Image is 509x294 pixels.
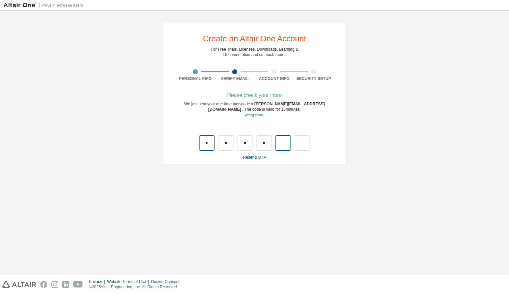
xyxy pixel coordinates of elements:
[62,281,69,288] img: linkedin.svg
[89,284,184,290] p: © 2025 Altair Engineering, Inc. All Rights Reserved.
[208,102,325,112] span: [PERSON_NAME][EMAIL_ADDRESS][DOMAIN_NAME]
[211,47,298,57] div: For Free Trials, Licenses, Downloads, Learning & Documentation and so much more.
[176,101,333,118] div: We just sent your one-time passcode to . The code is valid for 15 minutes.
[176,93,333,97] div: Please check your inbox
[40,281,47,288] img: facebook.svg
[107,279,151,284] div: Website Terms of Use
[203,35,306,43] div: Create an Altair One Account
[89,279,107,284] div: Privacy
[245,113,264,117] a: Go back to the registration form
[151,279,183,284] div: Cookie Consent
[2,281,36,288] img: altair_logo.svg
[51,281,58,288] img: instagram.svg
[73,281,83,288] img: youtube.svg
[243,155,266,160] a: Resend OTP
[254,76,294,81] div: Account Info
[3,2,87,9] img: Altair One
[294,76,334,81] div: Security Setup
[215,76,255,81] div: Verify Email
[176,76,215,81] div: Personal Info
